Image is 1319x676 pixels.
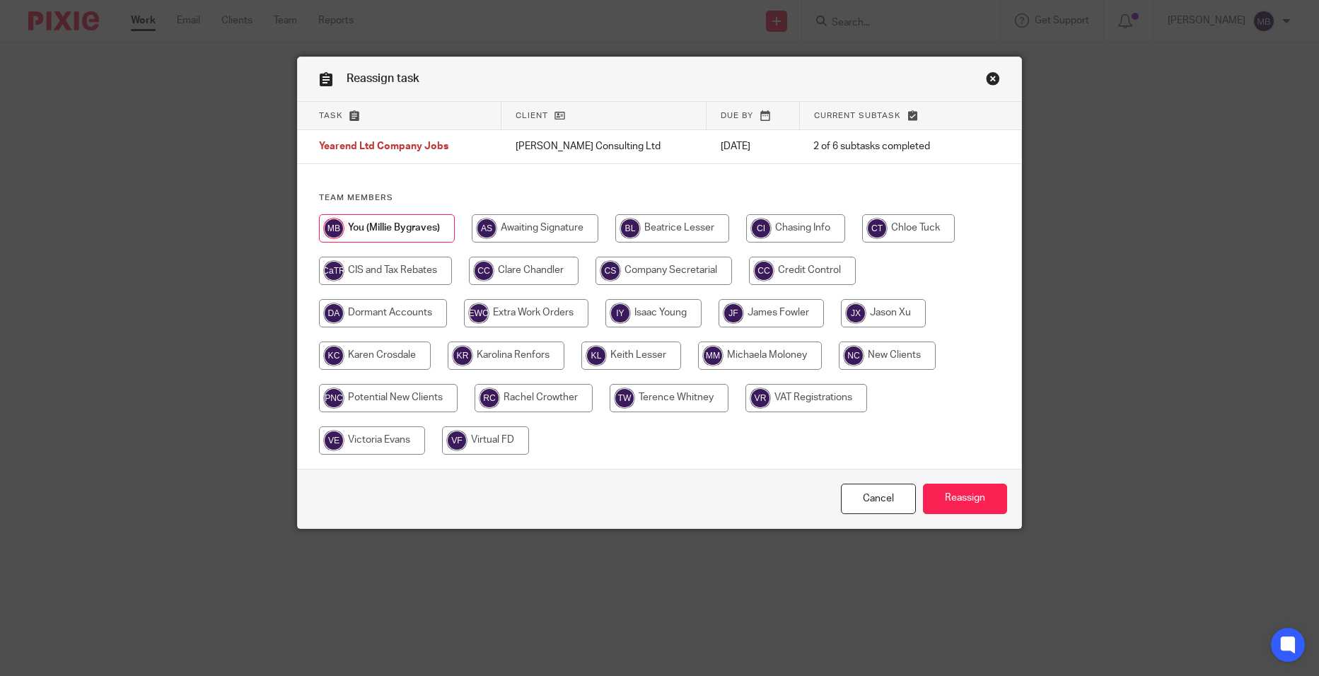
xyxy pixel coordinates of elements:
span: Task [319,112,343,120]
td: 2 of 6 subtasks completed [799,130,971,164]
span: Current subtask [814,112,901,120]
span: Due by [721,112,753,120]
span: Yearend Ltd Company Jobs [319,142,448,152]
input: Reassign [923,484,1007,514]
h4: Team members [319,192,1001,204]
a: Close this dialog window [986,71,1000,91]
span: Reassign task [347,73,419,84]
p: [PERSON_NAME] Consulting Ltd [516,139,692,153]
span: Client [516,112,548,120]
p: [DATE] [721,139,786,153]
a: Close this dialog window [841,484,916,514]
